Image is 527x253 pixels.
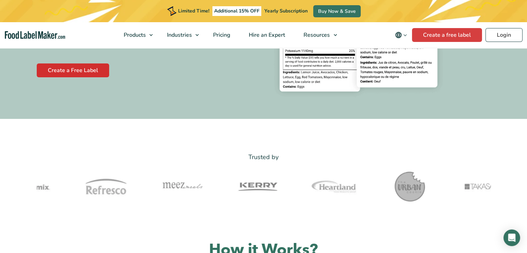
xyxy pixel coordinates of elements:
[5,31,65,39] a: Food Label Maker homepage
[485,28,522,42] a: Login
[240,22,293,48] a: Hire an Expert
[295,22,340,48] a: Resources
[313,5,361,17] a: Buy Now & Save
[412,28,482,42] a: Create a free label
[212,6,261,16] span: Additional 15% OFF
[37,63,109,77] a: Create a Free Label
[264,8,308,14] span: Yearly Subscription
[247,31,286,39] span: Hire an Expert
[211,31,231,39] span: Pricing
[37,152,491,162] p: Trusted by
[158,22,202,48] a: Industries
[301,31,331,39] span: Resources
[115,22,156,48] a: Products
[204,22,238,48] a: Pricing
[503,229,520,246] div: Open Intercom Messenger
[178,8,209,14] span: Limited Time!
[165,31,193,39] span: Industries
[122,31,147,39] span: Products
[390,28,412,42] button: Change language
